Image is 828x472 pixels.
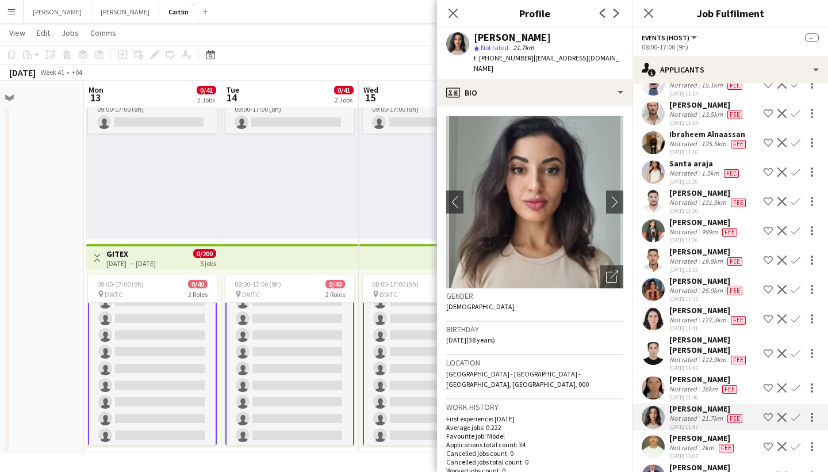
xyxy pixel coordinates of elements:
[38,68,67,77] span: Week 41
[446,357,623,368] h3: Location
[669,227,699,237] div: Not rated
[669,246,745,257] div: [PERSON_NAME]
[225,94,354,134] app-card-role: Events (Hostess)26A0/109:00-17:00 (8h)
[699,139,729,149] div: 125.5km
[197,96,216,104] div: 2 Jobs
[642,33,689,42] span: Events (Host)
[669,414,699,423] div: Not rated
[729,139,748,149] div: Crew has different fees then in role
[225,275,354,446] app-job-card: 08:00-17:00 (9h)0/40 DWTC2 Roles
[669,295,745,303] div: [DATE] 11:35
[57,25,83,40] a: Jobs
[437,79,632,106] div: Bio
[669,81,699,90] div: Not rated
[727,81,742,90] span: Fee
[727,414,742,423] span: Fee
[242,290,260,299] span: DWTC
[724,169,739,178] span: Fee
[446,402,623,412] h3: Work history
[86,25,121,40] a: Comms
[669,198,699,207] div: Not rated
[669,276,745,286] div: [PERSON_NAME]
[600,265,623,288] div: Open photos pop-in
[105,290,122,299] span: DWTC
[722,385,737,394] span: Fee
[669,217,739,227] div: [PERSON_NAME]
[699,81,725,90] div: 15.1km
[511,43,536,52] span: 21.7km
[669,286,699,295] div: Not rated
[729,315,748,325] div: Crew has different fees then in role
[699,385,720,394] div: 26km
[727,257,742,266] span: Fee
[669,452,736,460] div: [DATE] 12:07
[669,364,759,372] div: [DATE] 11:45
[335,96,353,104] div: 2 Jobs
[699,443,716,452] div: 2km
[9,28,25,38] span: View
[699,315,729,325] div: 127.3km
[437,6,632,21] h3: Profile
[106,259,156,268] div: [DATE] → [DATE]
[699,414,725,423] div: 21.7km
[805,33,819,42] span: --
[379,290,397,299] span: DWTC
[91,1,159,23] button: [PERSON_NAME]
[642,43,819,51] div: 08:00-17:00 (9h)
[699,257,725,266] div: 19.8km
[699,286,725,295] div: 25.9km
[716,443,736,452] div: Crew has different fees then in role
[669,257,699,266] div: Not rated
[9,67,36,78] div: [DATE]
[669,305,748,315] div: [PERSON_NAME]
[669,129,748,139] div: Ibraheem Alnaassan
[200,258,216,268] div: 5 jobs
[325,280,345,288] span: 0/40
[699,110,725,119] div: 13.5km
[729,355,748,364] div: Crew has different fees then in role
[193,249,216,258] span: 0/200
[90,28,116,38] span: Comms
[446,336,495,344] span: [DATE] (38 years)
[363,94,492,134] app-card-role: Events (Hostess)26A0/109:00-17:00 (8h)
[725,257,745,266] div: Crew has different fees then in role
[37,28,50,38] span: Edit
[32,25,55,40] a: Edit
[474,32,551,43] div: [PERSON_NAME]
[632,6,828,21] h3: Job Fulfilment
[446,414,623,423] p: First experience: [DATE]
[669,188,748,198] div: [PERSON_NAME]
[362,91,378,104] span: 15
[226,85,239,95] span: Tue
[669,178,741,185] div: [DATE] 11:20
[725,286,745,295] div: Crew has different fees then in role
[669,169,699,178] div: Not rated
[474,54,534,62] span: t. [PHONE_NUMBER]
[729,198,748,207] div: Crew has different fees then in role
[731,356,746,364] span: Fee
[720,385,739,394] div: Crew has different fees then in role
[5,25,30,40] a: View
[669,90,745,97] div: [DATE] 11:14
[669,119,745,127] div: [DATE] 11:14
[731,316,746,325] span: Fee
[719,444,734,452] span: Fee
[632,56,828,83] div: Applicants
[727,287,742,295] span: Fee
[446,291,623,301] h3: Gender
[446,302,515,311] span: [DEMOGRAPHIC_DATA]
[727,111,742,119] span: Fee
[334,86,354,94] span: 0/41
[88,275,217,446] app-job-card: 08:00-17:00 (9h)0/40 DWTC2 Roles
[446,370,589,389] span: [GEOGRAPHIC_DATA] - [GEOGRAPHIC_DATA] - [GEOGRAPHIC_DATA], [GEOGRAPHIC_DATA], 000
[722,228,737,237] span: Fee
[325,290,345,299] span: 2 Roles
[363,275,492,446] app-job-card: 08:00-17:00 (9h)0/40 DWTC2 Roles
[722,169,741,178] div: Crew has different fees then in role
[446,423,623,432] p: Average jobs: 0.222
[669,443,699,452] div: Not rated
[669,266,745,273] div: [DATE] 11:33
[669,110,699,119] div: Not rated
